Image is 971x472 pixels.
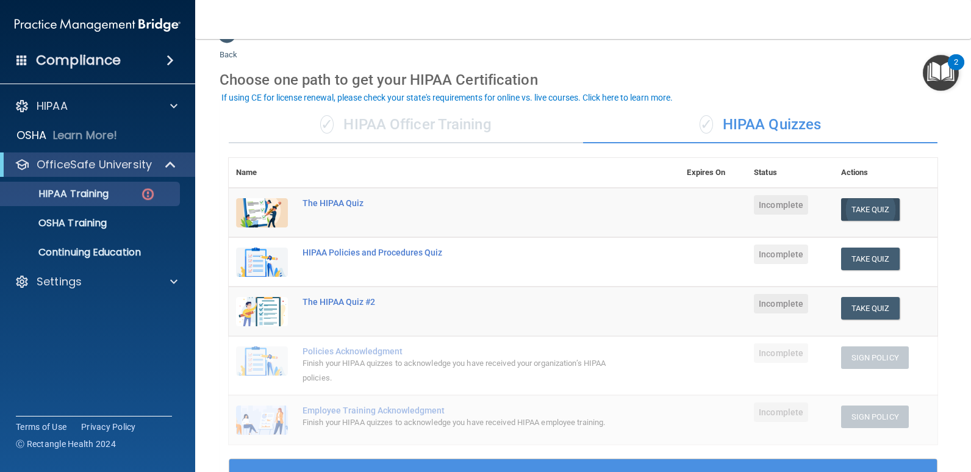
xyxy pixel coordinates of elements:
div: 2 [954,62,958,78]
div: Employee Training Acknowledgment [303,406,618,415]
span: Incomplete [754,294,808,313]
span: ✓ [700,115,713,134]
span: Incomplete [754,402,808,422]
p: HIPAA [37,99,68,113]
span: Incomplete [754,195,808,215]
div: The HIPAA Quiz [303,198,618,208]
div: If using CE for license renewal, please check your state's requirements for online vs. live cours... [221,93,673,102]
img: PMB logo [15,13,181,37]
span: Incomplete [754,245,808,264]
div: Policies Acknowledgment [303,346,618,356]
a: Terms of Use [16,421,66,433]
a: Settings [15,274,177,289]
button: Take Quiz [841,248,900,270]
button: Open Resource Center, 2 new notifications [923,55,959,91]
a: Privacy Policy [81,421,136,433]
img: danger-circle.6113f641.png [140,187,156,202]
p: HIPAA Training [8,188,109,200]
p: OfficeSafe University [37,157,152,172]
th: Name [229,158,295,188]
div: HIPAA Policies and Procedures Quiz [303,248,618,257]
iframe: Drift Widget Chat Controller [760,385,956,434]
div: Finish your HIPAA quizzes to acknowledge you have received your organization’s HIPAA policies. [303,356,618,385]
div: HIPAA Officer Training [229,107,583,143]
p: OSHA [16,128,47,143]
button: Take Quiz [841,198,900,221]
span: Ⓒ Rectangle Health 2024 [16,438,116,450]
div: HIPAA Quizzes [583,107,937,143]
div: The HIPAA Quiz #2 [303,297,618,307]
th: Actions [834,158,937,188]
a: Back [220,35,237,59]
button: Take Quiz [841,297,900,320]
th: Expires On [679,158,747,188]
span: Incomplete [754,343,808,363]
p: Settings [37,274,82,289]
span: ✓ [320,115,334,134]
h4: Compliance [36,52,121,69]
a: OfficeSafe University [15,157,177,172]
button: If using CE for license renewal, please check your state's requirements for online vs. live cours... [220,91,675,104]
th: Status [747,158,833,188]
div: Finish your HIPAA quizzes to acknowledge you have received HIPAA employee training. [303,415,618,430]
p: OSHA Training [8,217,107,229]
div: Choose one path to get your HIPAA Certification [220,62,947,98]
a: HIPAA [15,99,177,113]
p: Learn More! [53,128,118,143]
p: Continuing Education [8,246,174,259]
button: Sign Policy [841,346,909,369]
